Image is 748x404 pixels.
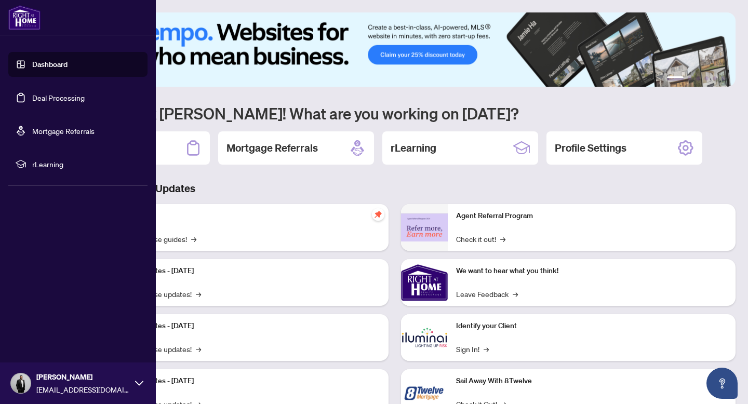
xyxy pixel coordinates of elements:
[500,233,505,245] span: →
[456,233,505,245] a: Check it out!→
[484,343,489,355] span: →
[54,181,736,196] h3: Brokerage & Industry Updates
[32,93,85,102] a: Deal Processing
[713,76,717,80] button: 5
[391,141,436,155] h2: rLearning
[401,314,448,361] img: Identify your Client
[32,158,140,170] span: rLearning
[401,213,448,242] img: Agent Referral Program
[191,233,196,245] span: →
[704,76,709,80] button: 4
[456,288,518,300] a: Leave Feedback→
[696,76,700,80] button: 3
[555,141,626,155] h2: Profile Settings
[456,210,727,222] p: Agent Referral Program
[456,343,489,355] a: Sign In!→
[721,76,725,80] button: 6
[456,265,727,277] p: We want to hear what you think!
[456,375,727,387] p: Sail Away With 8Twelve
[11,373,31,393] img: Profile Icon
[706,368,738,399] button: Open asap
[36,384,130,395] span: [EMAIL_ADDRESS][DOMAIN_NAME]
[456,320,727,332] p: Identify your Client
[688,76,692,80] button: 2
[196,288,201,300] span: →
[109,210,380,222] p: Self-Help
[513,288,518,300] span: →
[54,103,736,123] h1: Welcome back [PERSON_NAME]! What are you working on [DATE]?
[8,5,41,30] img: logo
[32,126,95,136] a: Mortgage Referrals
[109,375,380,387] p: Platform Updates - [DATE]
[32,60,68,69] a: Dashboard
[401,259,448,306] img: We want to hear what you think!
[372,208,384,221] span: pushpin
[54,12,736,87] img: Slide 0
[226,141,318,155] h2: Mortgage Referrals
[109,265,380,277] p: Platform Updates - [DATE]
[667,76,684,80] button: 1
[196,343,201,355] span: →
[109,320,380,332] p: Platform Updates - [DATE]
[36,371,130,383] span: [PERSON_NAME]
